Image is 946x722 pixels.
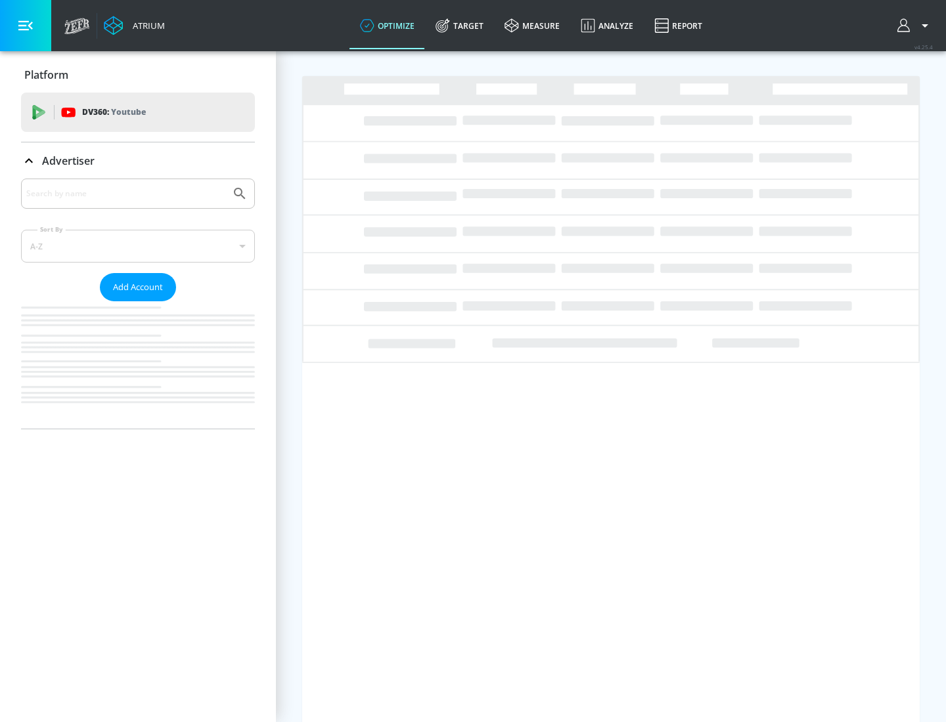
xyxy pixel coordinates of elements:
div: Atrium [127,20,165,32]
button: Add Account [100,273,176,301]
p: Platform [24,68,68,82]
a: Analyze [570,2,644,49]
a: Atrium [104,16,165,35]
div: Advertiser [21,179,255,429]
a: optimize [349,2,425,49]
div: Advertiser [21,142,255,179]
a: Report [644,2,713,49]
span: Add Account [113,280,163,295]
div: Platform [21,56,255,93]
p: Advertiser [42,154,95,168]
span: v 4.25.4 [914,43,933,51]
p: Youtube [111,105,146,119]
nav: list of Advertiser [21,301,255,429]
a: Target [425,2,494,49]
div: DV360: Youtube [21,93,255,132]
label: Sort By [37,225,66,234]
input: Search by name [26,185,225,202]
p: DV360: [82,105,146,119]
a: measure [494,2,570,49]
div: A-Z [21,230,255,263]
